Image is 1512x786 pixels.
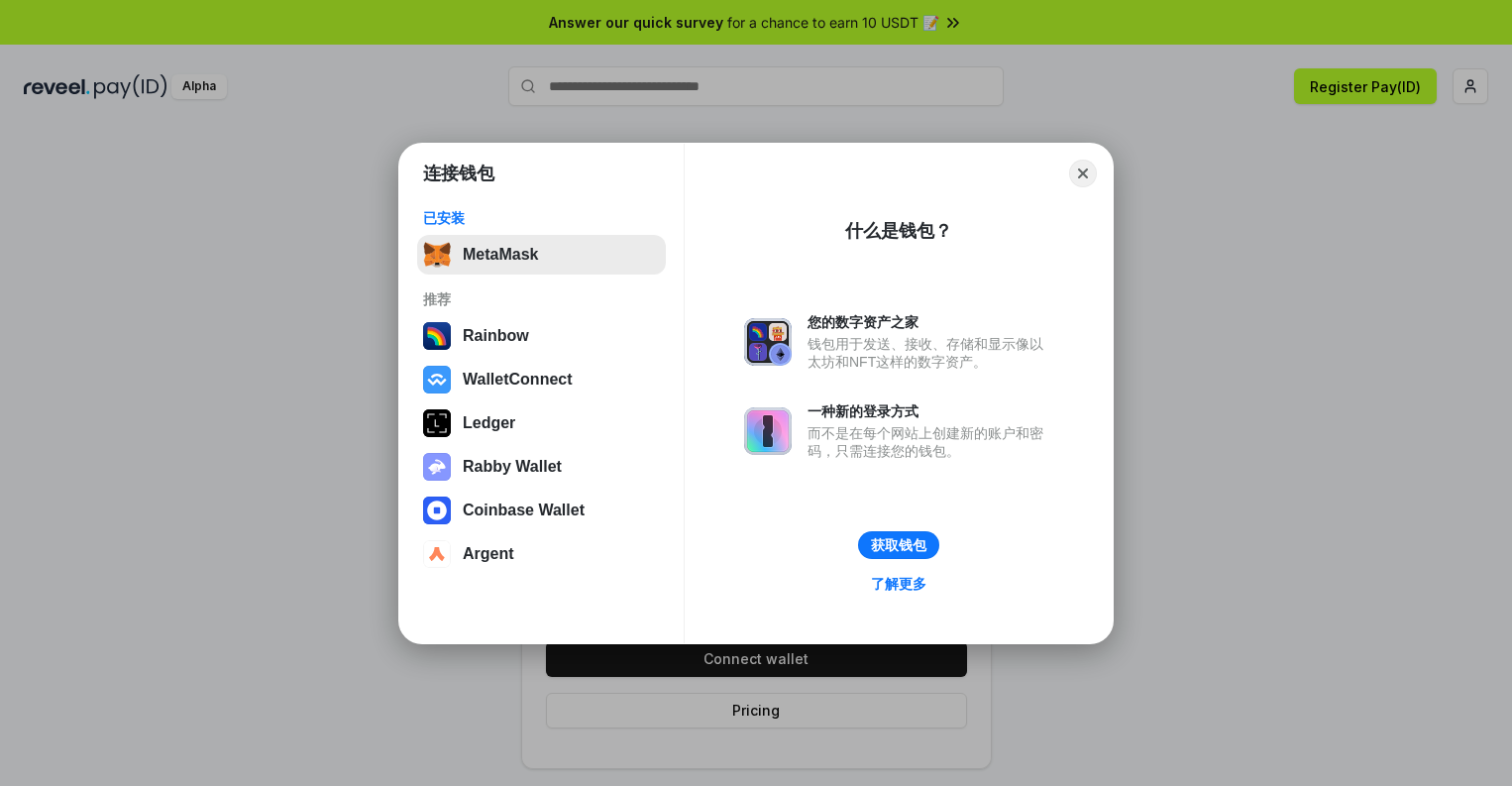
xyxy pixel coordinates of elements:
button: MetaMask [417,235,666,275]
button: WalletConnect [417,360,666,399]
div: Argent [463,545,514,563]
div: 获取钱包 [871,536,926,554]
img: svg+xml,%3Csvg%20width%3D%22120%22%20height%3D%22120%22%20viewBox%3D%220%200%20120%20120%22%20fil... [423,322,451,350]
a: 了解更多 [859,571,938,597]
button: Rabby Wallet [417,447,666,487]
div: 而不是在每个网站上创建新的账户和密码，只需连接您的钱包。 [808,424,1053,460]
img: svg+xml,%3Csvg%20xmlns%3D%22http%3A%2F%2Fwww.w3.org%2F2000%2Fsvg%22%20fill%3D%22none%22%20viewBox... [423,453,451,481]
div: 了解更多 [871,575,926,593]
div: WalletConnect [463,371,573,389]
div: 已安装 [423,209,660,227]
button: Rainbow [417,316,666,356]
img: svg+xml,%3Csvg%20width%3D%2228%22%20height%3D%2228%22%20viewBox%3D%220%200%2028%2028%22%20fill%3D... [423,540,451,568]
img: svg+xml,%3Csvg%20xmlns%3D%22http%3A%2F%2Fwww.w3.org%2F2000%2Fsvg%22%20fill%3D%22none%22%20viewBox... [744,318,792,366]
div: 您的数字资产之家 [808,313,1053,331]
h1: 连接钱包 [423,162,494,185]
button: Coinbase Wallet [417,491,666,530]
div: Rainbow [463,327,529,345]
div: 一种新的登录方式 [808,402,1053,420]
div: Rabby Wallet [463,458,562,476]
div: Coinbase Wallet [463,502,585,519]
button: Ledger [417,403,666,443]
img: svg+xml,%3Csvg%20width%3D%2228%22%20height%3D%2228%22%20viewBox%3D%220%200%2028%2028%22%20fill%3D... [423,497,451,524]
img: svg+xml,%3Csvg%20fill%3D%22none%22%20height%3D%2233%22%20viewBox%3D%220%200%2035%2033%22%20width%... [423,241,451,269]
img: svg+xml,%3Csvg%20xmlns%3D%22http%3A%2F%2Fwww.w3.org%2F2000%2Fsvg%22%20fill%3D%22none%22%20viewBox... [744,407,792,455]
div: Ledger [463,414,515,432]
button: Argent [417,534,666,574]
div: 钱包用于发送、接收、存储和显示像以太坊和NFT这样的数字资产。 [808,335,1053,371]
button: 获取钱包 [858,531,939,559]
img: svg+xml,%3Csvg%20width%3D%2228%22%20height%3D%2228%22%20viewBox%3D%220%200%2028%2028%22%20fill%3D... [423,366,451,393]
div: MetaMask [463,246,538,264]
div: 什么是钱包？ [845,219,952,243]
button: Close [1069,160,1097,187]
div: 推荐 [423,290,660,308]
img: svg+xml,%3Csvg%20xmlns%3D%22http%3A%2F%2Fwww.w3.org%2F2000%2Fsvg%22%20width%3D%2228%22%20height%3... [423,409,451,437]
